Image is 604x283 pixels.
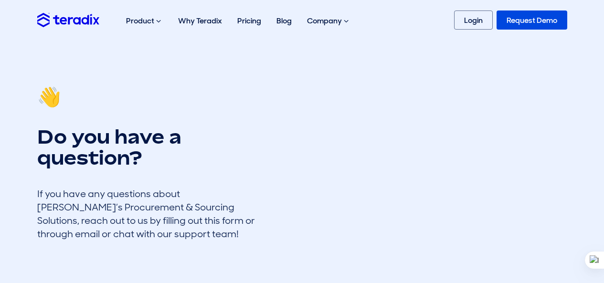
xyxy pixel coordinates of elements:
[299,6,358,36] div: Company
[497,10,567,30] a: Request Demo
[37,86,266,107] h1: 👋
[170,6,230,36] a: Why Teradix
[37,187,266,241] div: If you have any questions about [PERSON_NAME]’s Procurement & Sourcing Solutions, reach out to us...
[118,6,170,36] div: Product
[37,13,99,27] img: Teradix logo
[454,10,493,30] a: Login
[269,6,299,36] a: Blog
[230,6,269,36] a: Pricing
[37,126,266,168] h1: Do you have a question?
